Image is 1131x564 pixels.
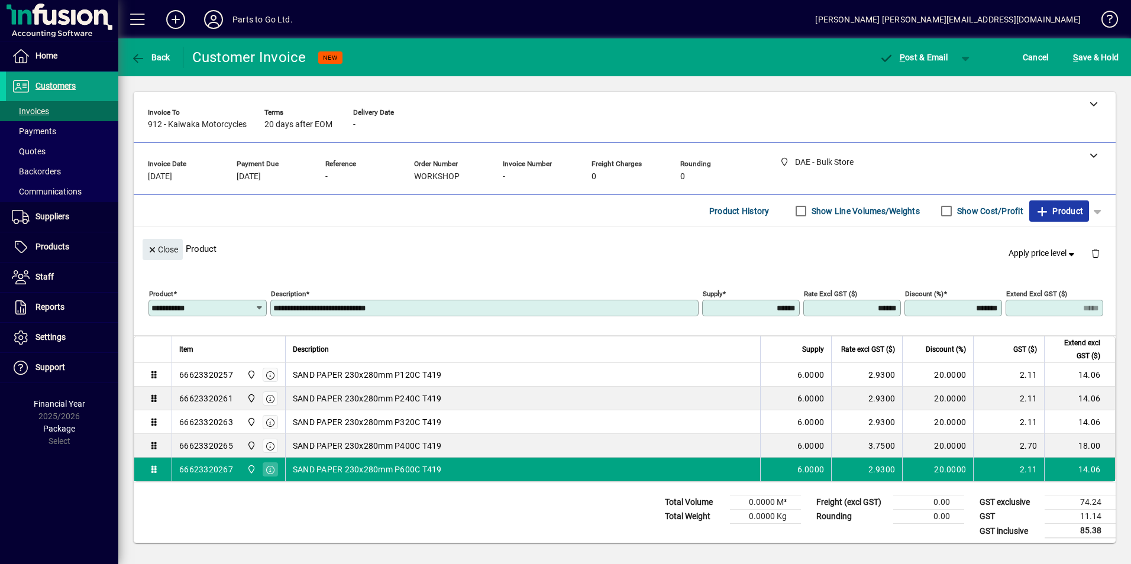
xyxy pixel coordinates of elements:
[1045,524,1116,539] td: 85.38
[839,393,895,404] div: 2.9300
[902,458,973,481] td: 20.0000
[35,51,57,60] span: Home
[35,242,69,251] span: Products
[926,343,966,356] span: Discount (%)
[237,172,261,181] span: [DATE]
[35,362,65,372] span: Support
[709,202,770,221] span: Product History
[973,387,1044,410] td: 2.11
[35,81,76,90] span: Customers
[900,53,905,62] span: P
[293,416,442,428] span: SAND PAPER 230x280mm P320C T419
[293,369,442,381] span: SAND PAPER 230x280mm P120C T419
[6,101,118,121] a: Invoices
[12,167,61,176] span: Backorders
[902,410,973,434] td: 20.0000
[179,463,233,475] div: 66623320267
[12,187,82,196] span: Communications
[179,369,233,381] div: 66623320257
[35,272,54,281] span: Staff
[293,393,442,404] span: SAND PAPER 230x280mm P240C T419
[6,41,118,71] a: Home
[353,120,356,129] span: -
[12,127,56,136] span: Payments
[902,363,973,387] td: 20.0000
[902,387,973,410] td: 20.0000
[1044,458,1115,481] td: 14.06
[148,120,247,129] span: 912 - Kaiwaka Motorcycles
[192,48,306,67] div: Customer Invoice
[1044,410,1115,434] td: 14.06
[128,47,173,68] button: Back
[974,510,1045,524] td: GST
[1020,47,1052,68] button: Cancel
[6,353,118,383] a: Support
[271,290,306,298] mat-label: Description
[1044,363,1115,387] td: 14.06
[797,463,825,475] span: 6.0000
[147,240,178,260] span: Close
[293,463,442,475] span: SAND PAPER 230x280mm P600C T419
[841,343,895,356] span: Rate excl GST ($)
[6,323,118,352] a: Settings
[293,343,329,356] span: Description
[797,416,825,428] span: 6.0000
[6,181,118,202] a: Communications
[414,172,460,181] span: WORKSHOP
[34,399,85,409] span: Financial Year
[1045,495,1116,510] td: 74.24
[1004,243,1082,264] button: Apply price level
[1044,387,1115,410] td: 14.06
[592,172,596,181] span: 0
[264,120,332,129] span: 20 days after EOM
[244,439,257,452] span: DAE - Bulk Store
[244,416,257,429] span: DAE - Bulk Store
[873,47,954,68] button: Post & Email
[244,463,257,476] span: DAE - Bulk Store
[730,495,801,510] td: 0.0000 M³
[893,510,964,524] td: 0.00
[809,205,920,217] label: Show Line Volumes/Weights
[6,161,118,181] a: Backorders
[12,106,49,116] span: Invoices
[35,332,66,342] span: Settings
[810,495,893,510] td: Freight (excl GST)
[323,54,338,61] span: NEW
[955,205,1023,217] label: Show Cost/Profit
[244,392,257,405] span: DAE - Bulk Store
[232,10,293,29] div: Parts to Go Ltd.
[140,244,186,254] app-page-header-button: Close
[195,9,232,30] button: Profile
[1023,48,1049,67] span: Cancel
[244,368,257,381] span: DAE - Bulk Store
[659,510,730,524] td: Total Weight
[802,343,824,356] span: Supply
[293,440,442,452] span: SAND PAPER 230x280mm P400C T419
[730,510,801,524] td: 0.0000 Kg
[1070,47,1122,68] button: Save & Hold
[179,343,193,356] span: Item
[143,239,183,260] button: Close
[149,290,173,298] mat-label: Product
[815,10,1081,29] div: [PERSON_NAME] [PERSON_NAME][EMAIL_ADDRESS][DOMAIN_NAME]
[503,172,505,181] span: -
[810,510,893,524] td: Rounding
[1029,200,1089,222] button: Product
[973,363,1044,387] td: 2.11
[1013,343,1037,356] span: GST ($)
[6,262,118,292] a: Staff
[43,424,75,433] span: Package
[6,202,118,232] a: Suppliers
[179,440,233,452] div: 66623320265
[1081,239,1110,267] button: Delete
[797,393,825,404] span: 6.0000
[179,416,233,428] div: 66623320263
[325,172,328,181] span: -
[879,53,948,62] span: ost & Email
[1073,48,1119,67] span: ave & Hold
[1093,2,1116,41] a: Knowledge Base
[839,416,895,428] div: 2.9300
[35,302,64,312] span: Reports
[131,53,170,62] span: Back
[797,369,825,381] span: 6.0000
